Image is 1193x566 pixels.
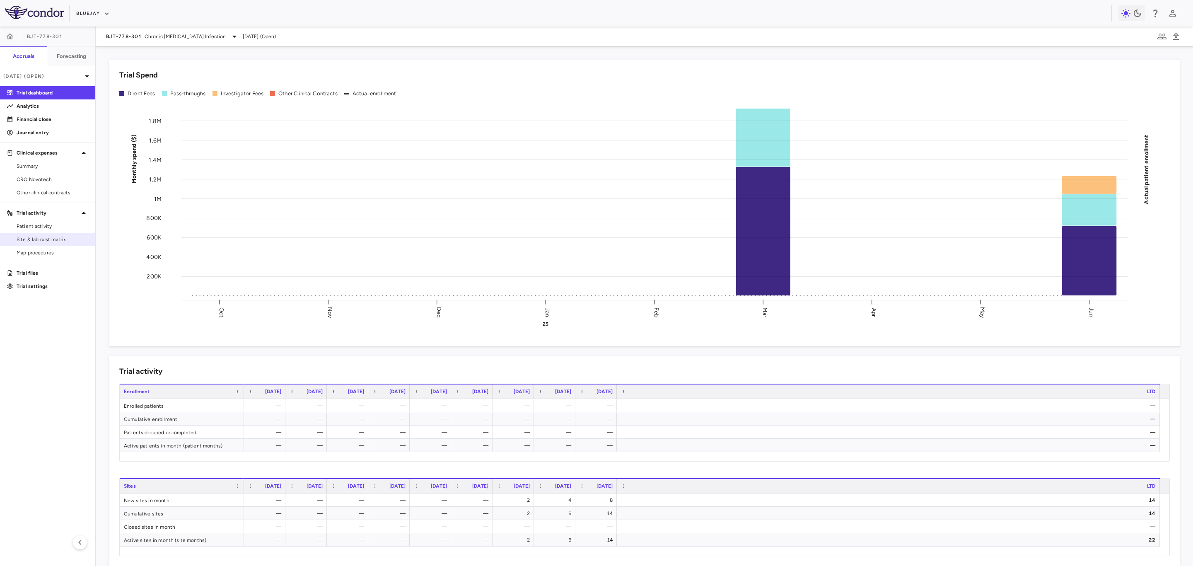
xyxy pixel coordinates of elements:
[459,533,488,547] div: —
[541,439,571,452] div: —
[544,307,551,317] text: Jan
[17,89,89,97] p: Trial dashboard
[472,389,488,394] span: [DATE]
[541,507,571,520] div: 6
[541,412,571,426] div: —
[251,426,281,439] div: —
[389,389,406,394] span: [DATE]
[348,389,364,394] span: [DATE]
[149,117,162,124] tspan: 1.8M
[979,307,986,318] text: May
[376,493,406,507] div: —
[624,520,1156,533] div: —
[376,533,406,547] div: —
[119,70,158,81] h6: Trial Spend
[500,520,530,533] div: —
[120,533,244,546] div: Active sites in month (site months)
[376,399,406,412] div: —
[583,426,613,439] div: —
[120,493,244,506] div: New sites in month
[326,307,333,318] text: Nov
[376,412,406,426] div: —
[17,149,79,157] p: Clinical expenses
[17,209,79,217] p: Trial activity
[514,389,530,394] span: [DATE]
[251,439,281,452] div: —
[624,399,1156,412] div: —
[154,195,162,202] tspan: 1M
[17,116,89,123] p: Financial close
[417,533,447,547] div: —
[459,426,488,439] div: —
[251,399,281,412] div: —
[334,533,364,547] div: —
[624,507,1156,520] div: 14
[459,520,488,533] div: —
[583,507,613,520] div: 14
[624,533,1156,547] div: 22
[541,520,571,533] div: —
[13,53,34,60] h6: Accruals
[57,53,87,60] h6: Forecasting
[334,439,364,452] div: —
[27,33,62,40] span: BJT-778-301
[459,439,488,452] div: —
[17,249,89,256] span: Map procedures
[459,412,488,426] div: —
[653,307,660,317] text: Feb
[334,507,364,520] div: —
[500,493,530,507] div: 2
[624,493,1156,507] div: 14
[334,493,364,507] div: —
[145,33,226,40] span: Chronic [MEDICAL_DATA] Infection
[149,156,162,163] tspan: 1.4M
[541,426,571,439] div: —
[417,426,447,439] div: —
[251,412,281,426] div: —
[435,307,442,317] text: Dec
[459,493,488,507] div: —
[459,507,488,520] div: —
[293,399,323,412] div: —
[543,321,548,327] text: 25
[417,520,447,533] div: —
[17,269,89,277] p: Trial files
[251,507,281,520] div: —
[555,389,571,394] span: [DATE]
[17,189,89,196] span: Other clinical contracts
[334,520,364,533] div: —
[170,90,206,97] div: Pass-throughs
[334,426,364,439] div: —
[265,483,281,489] span: [DATE]
[624,439,1156,452] div: —
[17,162,89,170] span: Summary
[334,399,364,412] div: —
[251,493,281,507] div: —
[1147,483,1155,489] span: LTD
[17,102,89,110] p: Analytics
[555,483,571,489] span: [DATE]
[431,389,447,394] span: [DATE]
[120,399,244,412] div: Enrolled patients
[120,426,244,438] div: Patients dropped or completed
[119,366,162,377] h6: Trial activity
[120,439,244,452] div: Active patients in month (patient months)
[17,176,89,183] span: CRO Novotech
[106,33,141,40] span: BJT-778-301
[293,507,323,520] div: —
[541,493,571,507] div: 4
[149,137,162,144] tspan: 1.6M
[17,236,89,243] span: Site & lab cost matrix
[307,483,323,489] span: [DATE]
[500,439,530,452] div: —
[541,399,571,412] div: —
[120,507,244,520] div: Cumulative sites
[293,533,323,547] div: —
[431,483,447,489] span: [DATE]
[870,307,877,317] text: Apr
[583,439,613,452] div: —
[389,483,406,489] span: [DATE]
[500,426,530,439] div: —
[353,90,396,97] div: Actual enrollment
[146,254,162,261] tspan: 400K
